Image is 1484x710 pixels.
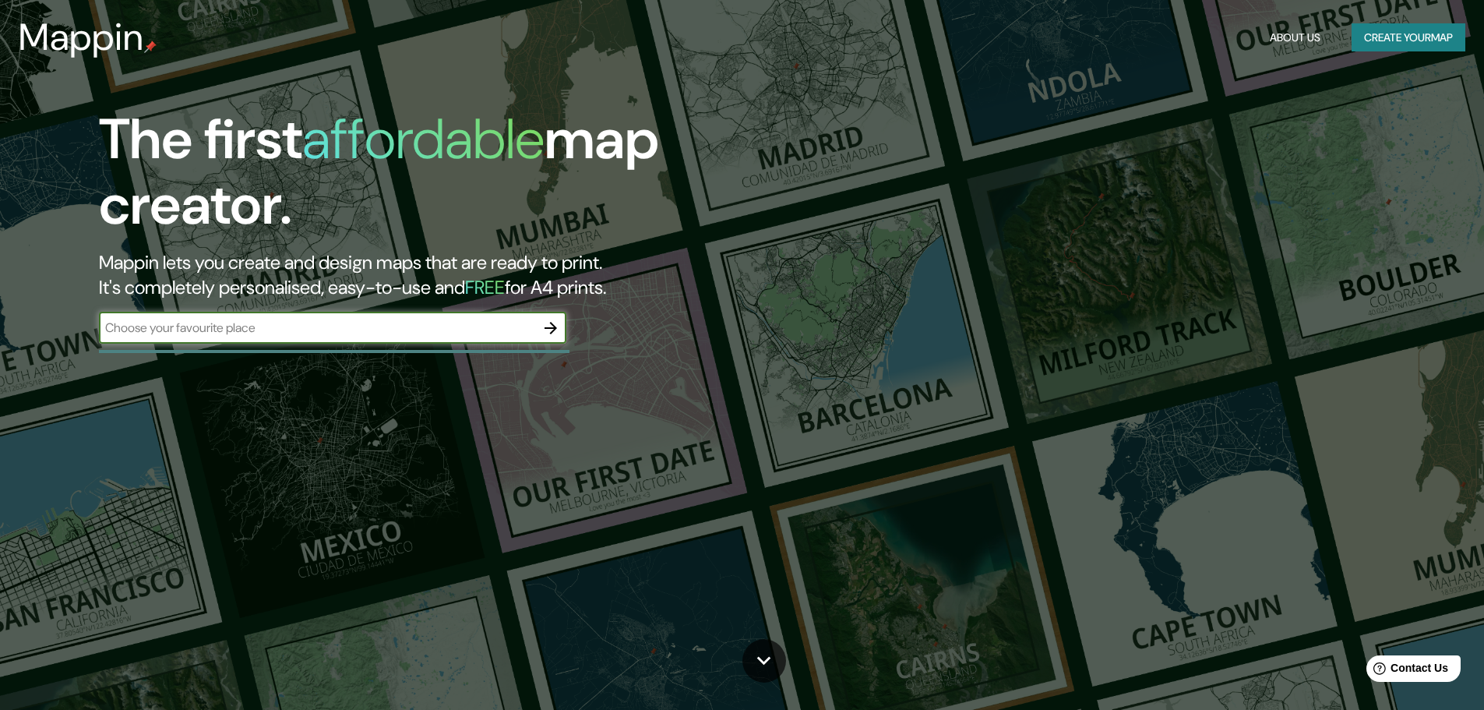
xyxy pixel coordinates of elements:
h5: FREE [465,275,505,299]
iframe: Help widget launcher [1345,649,1467,693]
h1: affordable [302,103,545,175]
h3: Mappin [19,16,144,59]
h1: The first map creator. [99,107,841,250]
input: Choose your favourite place [99,319,535,337]
button: About Us [1264,23,1327,52]
h2: Mappin lets you create and design maps that are ready to print. It's completely personalised, eas... [99,250,841,300]
img: mappin-pin [144,41,157,53]
button: Create yourmap [1352,23,1465,52]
